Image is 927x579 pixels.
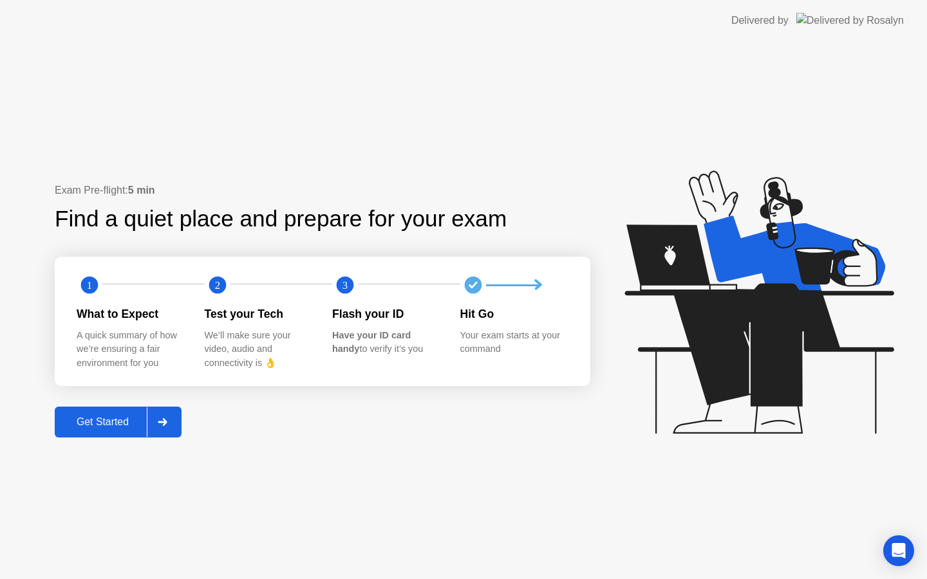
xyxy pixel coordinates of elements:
[77,306,184,322] div: What to Expect
[205,306,312,322] div: Test your Tech
[460,329,568,356] div: Your exam starts at your command
[77,329,184,371] div: A quick summary of how we’re ensuring a fair environment for you
[332,306,440,322] div: Flash your ID
[332,329,440,356] div: to verify it’s you
[205,329,312,371] div: We’ll make sure your video, audio and connectivity is 👌
[55,407,182,437] button: Get Started
[128,185,155,196] b: 5 min
[59,416,147,428] div: Get Started
[332,330,411,354] b: Have your ID card handy
[460,306,568,322] div: Hit Go
[796,13,904,28] img: Delivered by Rosalyn
[55,202,509,236] div: Find a quiet place and prepare for your exam
[731,13,789,28] div: Delivered by
[87,279,92,291] text: 1
[214,279,220,291] text: 2
[883,535,914,566] div: Open Intercom Messenger
[55,183,590,198] div: Exam Pre-flight:
[342,279,348,291] text: 3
